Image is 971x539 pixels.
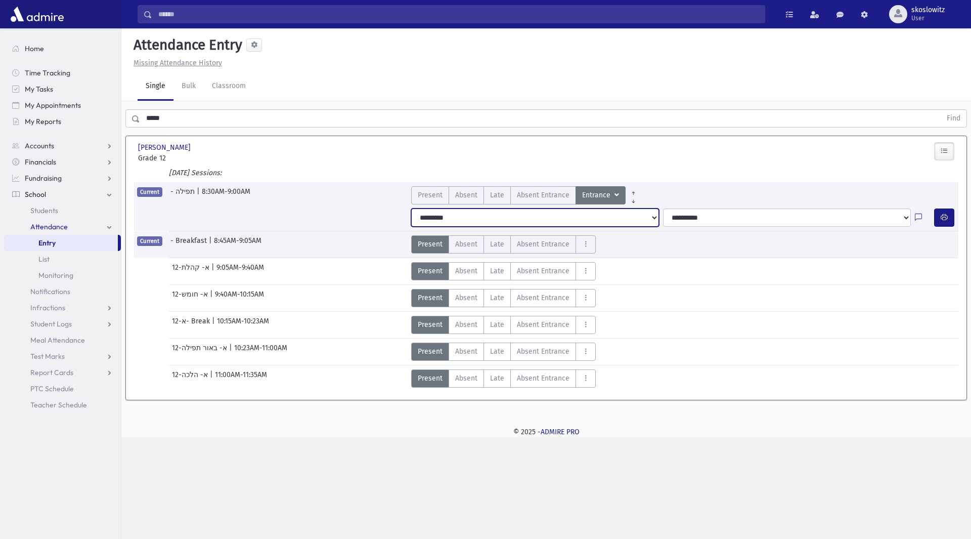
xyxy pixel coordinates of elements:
[455,346,477,357] span: Absent
[941,110,966,127] button: Find
[411,316,596,334] div: AttTypes
[25,157,56,167] span: Financials
[216,262,264,280] span: 9:05AM-9:40AM
[4,186,121,202] a: School
[30,303,65,312] span: Infractions
[30,319,72,328] span: Student Logs
[211,262,216,280] span: |
[4,251,121,267] a: List
[202,186,250,204] span: 8:30AM-9:00AM
[418,293,443,303] span: Present
[4,170,121,186] a: Fundraising
[204,72,254,101] a: Classroom
[490,373,504,384] span: Late
[517,373,569,384] span: Absent Entrance
[170,186,197,204] span: - תפילה
[626,186,641,194] a: All Prior
[30,400,87,409] span: Teacher Schedule
[517,190,569,200] span: Absent Entrance
[4,332,121,348] a: Meal Attendance
[4,97,121,113] a: My Appointments
[517,293,569,303] span: Absent Entrance
[30,287,70,296] span: Notifications
[4,138,121,154] a: Accounts
[411,186,641,204] div: AttTypes
[411,369,596,388] div: AttTypes
[137,187,162,197] span: Current
[411,235,596,254] div: AttTypes
[129,59,222,67] a: Missing Attendance History
[418,346,443,357] span: Present
[25,141,54,150] span: Accounts
[490,293,504,303] span: Late
[138,427,955,437] div: © 2025 -
[214,235,261,254] span: 8:45AM-9:05AM
[418,239,443,250] span: Present
[234,343,287,361] span: 10:23AM-11:00AM
[137,236,162,246] span: Current
[172,343,229,361] span: 12-א- באור תפילה
[541,428,580,436] a: ADMIRE PRO
[4,364,121,381] a: Report Cards
[418,319,443,330] span: Present
[25,44,44,53] span: Home
[576,186,626,204] button: Entrance
[173,72,204,101] a: Bulk
[455,190,477,200] span: Absent
[169,169,222,177] i: [DATE] Sessions:
[418,190,443,200] span: Present
[25,85,53,94] span: My Tasks
[210,369,215,388] span: |
[38,238,56,247] span: Entry
[455,373,477,384] span: Absent
[4,81,121,97] a: My Tasks
[172,262,211,280] span: 12-א- קהלת
[490,190,504,200] span: Late
[217,316,269,334] span: 10:15AM-10:23AM
[911,6,945,14] span: skoslowitz
[210,289,215,307] span: |
[215,289,264,307] span: 9:40AM-10:15AM
[172,289,210,307] span: 12-א- חומש
[25,101,81,110] span: My Appointments
[8,4,66,24] img: AdmirePro
[30,206,58,215] span: Students
[4,381,121,397] a: PTC Schedule
[4,235,118,251] a: Entry
[4,348,121,364] a: Test Marks
[490,346,504,357] span: Late
[4,219,121,235] a: Attendance
[134,59,222,67] u: Missing Attendance History
[4,267,121,283] a: Monitoring
[38,255,50,264] span: List
[209,235,214,254] span: |
[30,222,68,231] span: Attendance
[138,153,266,163] span: Grade 12
[455,319,477,330] span: Absent
[490,319,504,330] span: Late
[30,368,73,377] span: Report Cards
[172,316,212,334] span: 12-א- Break
[490,266,504,276] span: Late
[4,40,121,57] a: Home
[25,190,46,199] span: School
[197,186,202,204] span: |
[4,397,121,413] a: Teacher Schedule
[212,316,217,334] span: |
[4,154,121,170] a: Financials
[129,36,242,54] h5: Attendance Entry
[152,5,765,23] input: Search
[411,289,596,307] div: AttTypes
[30,384,74,393] span: PTC Schedule
[455,266,477,276] span: Absent
[517,319,569,330] span: Absent Entrance
[25,68,70,77] span: Time Tracking
[490,239,504,250] span: Late
[626,194,641,202] a: All Later
[517,266,569,276] span: Absent Entrance
[4,202,121,219] a: Students
[418,266,443,276] span: Present
[455,293,477,303] span: Absent
[411,262,596,280] div: AttTypes
[4,283,121,300] a: Notifications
